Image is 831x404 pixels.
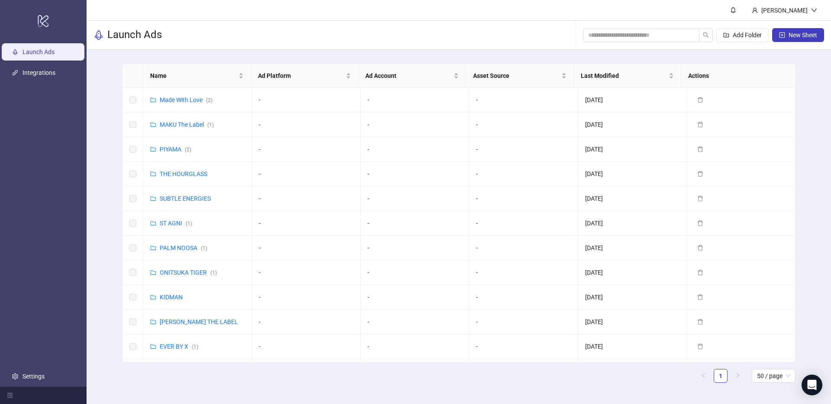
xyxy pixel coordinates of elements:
td: - [361,186,469,211]
td: - [252,137,361,162]
th: Actions [681,64,789,88]
span: Add Folder [733,32,762,38]
a: PIYAMA(2) [160,146,191,153]
span: folder [150,97,156,103]
td: - [252,162,361,186]
li: Previous Page [696,369,710,383]
span: 50 / page [757,369,790,382]
span: ( 1 ) [201,245,207,251]
span: Ad Account [365,71,452,80]
a: Integrations [23,69,55,76]
span: delete [697,171,703,177]
td: - [252,211,361,236]
td: - [252,334,361,359]
td: - [252,260,361,285]
td: - [252,285,361,310]
span: folder [150,196,156,202]
li: 1 [714,369,728,383]
span: folder [150,319,156,325]
span: folder [150,122,156,128]
span: Ad Platform [258,71,345,80]
span: down [811,7,817,13]
span: Last Modified [581,71,667,80]
td: - [361,236,469,260]
span: folder [150,294,156,300]
td: - [361,162,469,186]
th: Ad Platform [251,64,359,88]
td: - [252,186,361,211]
td: - [469,236,578,260]
td: - [252,359,361,384]
span: delete [697,220,703,226]
span: ( 2 ) [206,97,213,103]
td: - [361,334,469,359]
span: folder [150,245,156,251]
a: ST AGNI(1) [160,220,192,227]
span: left [701,373,706,378]
th: Asset Source [466,64,574,88]
button: Add Folder [716,28,769,42]
a: Made With Love(2) [160,96,213,103]
td: [DATE] [578,359,687,384]
td: - [469,310,578,334]
td: - [361,137,469,162]
span: delete [697,294,703,300]
td: - [252,236,361,260]
div: Open Intercom Messenger [802,375,822,395]
span: plus-square [779,32,785,38]
td: - [469,334,578,359]
span: rocket [93,30,104,40]
span: folder [150,343,156,349]
td: - [469,112,578,137]
span: right [735,373,741,378]
button: left [696,369,710,383]
span: folder [150,146,156,152]
span: ( 2 ) [185,147,191,153]
td: [DATE] [578,112,687,137]
th: Ad Account [358,64,466,88]
span: delete [697,319,703,325]
a: 1 [714,369,727,382]
a: [PERSON_NAME] THE LABEL [160,318,238,325]
td: - [361,112,469,137]
span: delete [697,343,703,349]
td: - [361,260,469,285]
span: New Sheet [789,32,817,38]
th: Name [143,64,251,88]
span: delete [697,196,703,202]
span: delete [697,146,703,152]
td: - [469,359,578,384]
td: - [361,211,469,236]
td: - [469,211,578,236]
td: - [361,88,469,112]
a: EVER BY X(1) [160,343,198,350]
th: Last Modified [574,64,682,88]
span: user [752,7,758,13]
button: right [731,369,745,383]
a: ONITSUKA TIGER(1) [160,269,217,276]
td: - [469,137,578,162]
span: delete [697,122,703,128]
a: MAKU The Label(1) [160,121,214,128]
td: [DATE] [578,334,687,359]
a: THE HOURGLASS [160,170,207,177]
td: [DATE] [578,137,687,162]
span: ( 1 ) [186,221,192,227]
a: Settings [23,373,45,380]
td: - [361,310,469,334]
td: [DATE] [578,310,687,334]
td: [DATE] [578,186,687,211]
span: Asset Source [473,71,560,80]
td: - [469,260,578,285]
td: - [469,285,578,310]
a: SUBTLE ENERGIES [160,195,211,202]
span: ( 1 ) [192,344,198,350]
span: folder-add [723,32,729,38]
div: [PERSON_NAME] [758,6,811,15]
td: - [252,112,361,137]
span: folder [150,269,156,276]
span: ( 1 ) [207,122,214,128]
td: [DATE] [578,236,687,260]
a: PALM NOOSA(1) [160,244,207,251]
span: folder [150,220,156,226]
